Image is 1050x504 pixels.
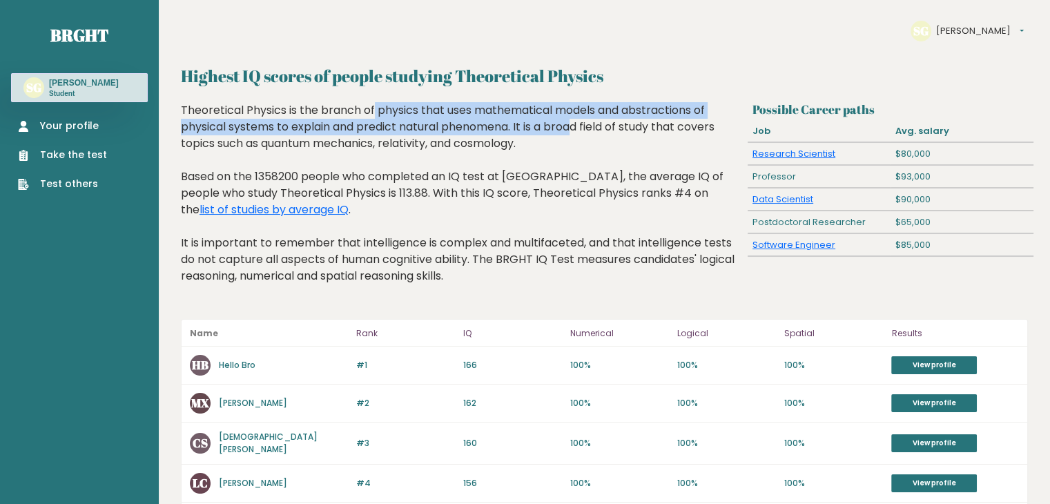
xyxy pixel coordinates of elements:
[18,148,107,162] a: Take the test
[752,147,835,160] a: Research Scientist
[891,234,1033,256] div: $85,000
[891,188,1033,211] div: $90,000
[356,437,455,449] p: #3
[748,211,891,233] div: Postdoctoral Researcher
[570,437,669,449] p: 100%
[752,193,813,206] a: Data Scientist
[49,89,119,99] p: Student
[463,397,562,409] p: 162
[356,397,455,409] p: #2
[181,102,742,305] div: Theoretical Physics is the branch of physics that uses mathematical models and abstractions of ph...
[570,325,669,342] p: Numerical
[219,359,255,371] a: Hello Bro
[570,359,669,371] p: 100%
[356,359,455,371] p: #1
[784,325,883,342] p: Spatial
[192,357,208,373] text: HB
[891,166,1033,188] div: $93,000
[193,475,208,491] text: LC
[49,77,119,88] h3: [PERSON_NAME]
[570,397,669,409] p: 100%
[891,211,1033,233] div: $65,000
[181,64,1028,88] h2: Highest IQ scores of people studying Theoretical Physics
[463,437,562,449] p: 160
[677,477,776,490] p: 100%
[677,325,776,342] p: Logical
[784,477,883,490] p: 100%
[219,477,287,489] a: [PERSON_NAME]
[752,238,835,251] a: Software Engineer
[677,437,776,449] p: 100%
[193,435,208,451] text: CS
[891,434,977,452] a: View profile
[190,327,218,339] b: Name
[784,437,883,449] p: 100%
[191,395,210,411] text: MX
[891,143,1033,165] div: $80,000
[748,166,891,188] div: Professor
[463,477,562,490] p: 156
[356,325,455,342] p: Rank
[356,477,455,490] p: #4
[891,474,977,492] a: View profile
[463,359,562,371] p: 166
[200,202,349,217] a: list of studies by average IQ
[891,120,1033,142] div: Avg. salary
[50,24,108,46] a: Brght
[26,79,41,95] text: SG
[219,431,318,455] a: [DEMOGRAPHIC_DATA][PERSON_NAME]
[784,397,883,409] p: 100%
[748,120,891,142] div: Job
[18,177,107,191] a: Test others
[677,397,776,409] p: 100%
[913,23,929,39] text: SG
[18,119,107,133] a: Your profile
[936,24,1024,38] button: [PERSON_NAME]
[463,325,562,342] p: IQ
[677,359,776,371] p: 100%
[891,394,977,412] a: View profile
[219,397,287,409] a: [PERSON_NAME]
[891,325,1019,342] p: Results
[891,356,977,374] a: View profile
[752,102,1028,117] h3: Possible Career paths
[784,359,883,371] p: 100%
[570,477,669,490] p: 100%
